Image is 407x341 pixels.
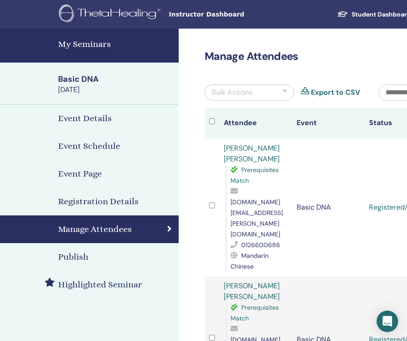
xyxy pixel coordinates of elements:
[219,108,292,139] th: Attendee
[59,4,164,25] img: logo.png
[58,139,120,153] h4: Event Schedule
[292,139,365,276] td: Basic DNA
[311,87,360,98] a: Export to CSV
[58,167,102,181] h4: Event Page
[58,250,88,264] h4: Publish
[53,74,179,95] a: Basic DNA[DATE]
[212,87,252,98] div: Bulk Actions
[241,241,280,249] span: 0126600686
[231,303,279,322] span: Prerequisites Match
[224,143,280,164] a: [PERSON_NAME] [PERSON_NAME]
[224,281,280,301] a: [PERSON_NAME] [PERSON_NAME]
[377,311,398,332] div: Open Intercom Messenger
[58,278,142,291] h4: Highlighted Seminar
[231,166,279,185] span: Prerequisites Match
[337,10,348,18] img: graduation-cap-white.svg
[231,252,269,270] span: Mandarin Chinese
[58,38,173,51] h4: My Seminars
[58,195,138,208] h4: Registration Details
[58,223,132,236] h4: Manage Attendees
[58,85,173,95] div: [DATE]
[231,198,283,238] span: [DOMAIN_NAME][EMAIL_ADDRESS][PERSON_NAME][DOMAIN_NAME]
[292,108,365,139] th: Event
[169,10,303,19] span: Instructor Dashboard
[58,112,112,125] h4: Event Details
[58,74,173,85] div: Basic DNA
